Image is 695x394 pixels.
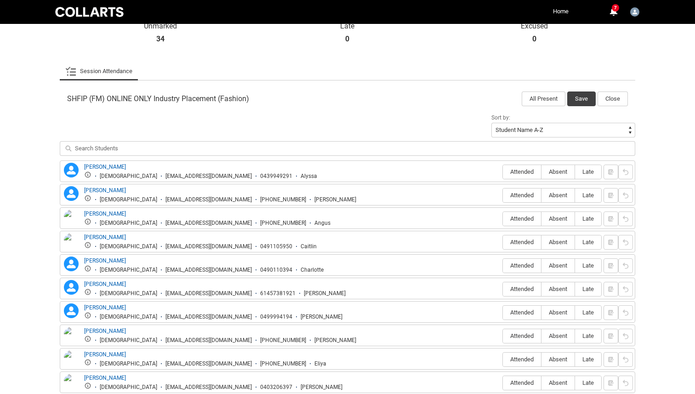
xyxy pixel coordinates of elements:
[503,239,541,246] span: Attended
[541,356,575,363] span: Absent
[618,352,633,367] button: Reset
[260,267,292,274] div: 0490110394
[260,243,292,250] div: 0491105950
[503,215,541,222] span: Attended
[575,215,601,222] span: Late
[503,309,541,316] span: Attended
[260,290,296,297] div: 61457381921
[541,379,575,386] span: Absent
[84,211,126,217] a: [PERSON_NAME]
[260,384,292,391] div: 0403206397
[618,282,633,297] button: Reset
[503,379,541,386] span: Attended
[575,379,601,386] span: Late
[314,196,356,203] div: [PERSON_NAME]
[260,173,292,180] div: 0439949291
[100,360,157,367] div: [DEMOGRAPHIC_DATA]
[84,234,126,240] a: [PERSON_NAME]
[618,235,633,250] button: Reset
[100,243,157,250] div: [DEMOGRAPHIC_DATA]
[64,350,79,371] img: Eliya Crossman
[64,303,79,318] lightning-icon: Chloe Mallamaci
[301,243,317,250] div: Caitlin
[165,384,252,391] div: [EMAIL_ADDRESS][DOMAIN_NAME]
[541,286,575,292] span: Absent
[100,196,157,203] div: [DEMOGRAPHIC_DATA]
[64,163,79,177] lightning-icon: Alyssa Beutel
[541,215,575,222] span: Absent
[84,328,126,334] a: [PERSON_NAME]
[575,262,601,269] span: Late
[314,337,356,344] div: [PERSON_NAME]
[575,332,601,339] span: Late
[575,239,601,246] span: Late
[301,314,342,320] div: [PERSON_NAME]
[64,374,79,394] img: Ella Middleditch
[84,304,126,311] a: [PERSON_NAME]
[165,290,252,297] div: [EMAIL_ADDRESS][DOMAIN_NAME]
[260,337,306,344] div: [PHONE_NUMBER]
[575,309,601,316] span: Late
[618,329,633,343] button: Reset
[345,34,349,44] strong: 0
[491,114,510,121] span: Sort by:
[541,168,575,175] span: Absent
[301,384,342,391] div: [PERSON_NAME]
[260,360,306,367] div: [PHONE_NUMBER]
[64,280,79,295] lightning-icon: Chiara Polito
[67,94,249,103] span: SHFIP (FM) ONLINE ONLY Industry Placement (Fashion)
[260,196,306,203] div: [PHONE_NUMBER]
[301,267,324,274] div: Charlotte
[612,4,619,11] span: 7
[67,22,254,31] p: Unmarked
[551,5,571,18] a: Home
[598,91,628,106] button: Close
[100,337,157,344] div: [DEMOGRAPHIC_DATA]
[618,305,633,320] button: Reset
[532,34,536,44] strong: 0
[84,375,126,381] a: [PERSON_NAME]
[522,91,565,106] button: All Present
[100,173,157,180] div: [DEMOGRAPHIC_DATA]
[60,62,138,80] li: Session Attendance
[65,62,132,80] a: Session Attendance
[260,220,306,227] div: [PHONE_NUMBER]
[64,186,79,201] lightning-icon: Anastasia Scepanovic
[84,351,126,358] a: [PERSON_NAME]
[541,332,575,339] span: Absent
[64,257,79,271] lightning-icon: Charlotte Crouch
[165,220,252,227] div: [EMAIL_ADDRESS][DOMAIN_NAME]
[503,356,541,363] span: Attended
[575,192,601,199] span: Late
[541,192,575,199] span: Absent
[541,309,575,316] span: Absent
[503,332,541,339] span: Attended
[100,314,157,320] div: [DEMOGRAPHIC_DATA]
[60,141,635,156] input: Search Students
[503,168,541,175] span: Attended
[567,91,596,106] button: Save
[64,233,79,253] img: Caitlin Morris
[503,192,541,199] span: Attended
[100,267,157,274] div: [DEMOGRAPHIC_DATA]
[314,360,326,367] div: Eliya
[441,22,628,31] p: Excused
[608,6,619,17] button: 7
[165,314,252,320] div: [EMAIL_ADDRESS][DOMAIN_NAME]
[156,34,165,44] strong: 34
[165,360,252,367] div: [EMAIL_ADDRESS][DOMAIN_NAME]
[100,220,157,227] div: [DEMOGRAPHIC_DATA]
[165,173,252,180] div: [EMAIL_ADDRESS][DOMAIN_NAME]
[541,262,575,269] span: Absent
[618,211,633,226] button: Reset
[541,239,575,246] span: Absent
[84,164,126,170] a: [PERSON_NAME]
[314,220,330,227] div: Angus
[503,286,541,292] span: Attended
[254,22,441,31] p: Late
[630,7,639,17] img: Monique.Montfroy
[618,258,633,273] button: Reset
[165,243,252,250] div: [EMAIL_ADDRESS][DOMAIN_NAME]
[165,267,252,274] div: [EMAIL_ADDRESS][DOMAIN_NAME]
[503,262,541,269] span: Attended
